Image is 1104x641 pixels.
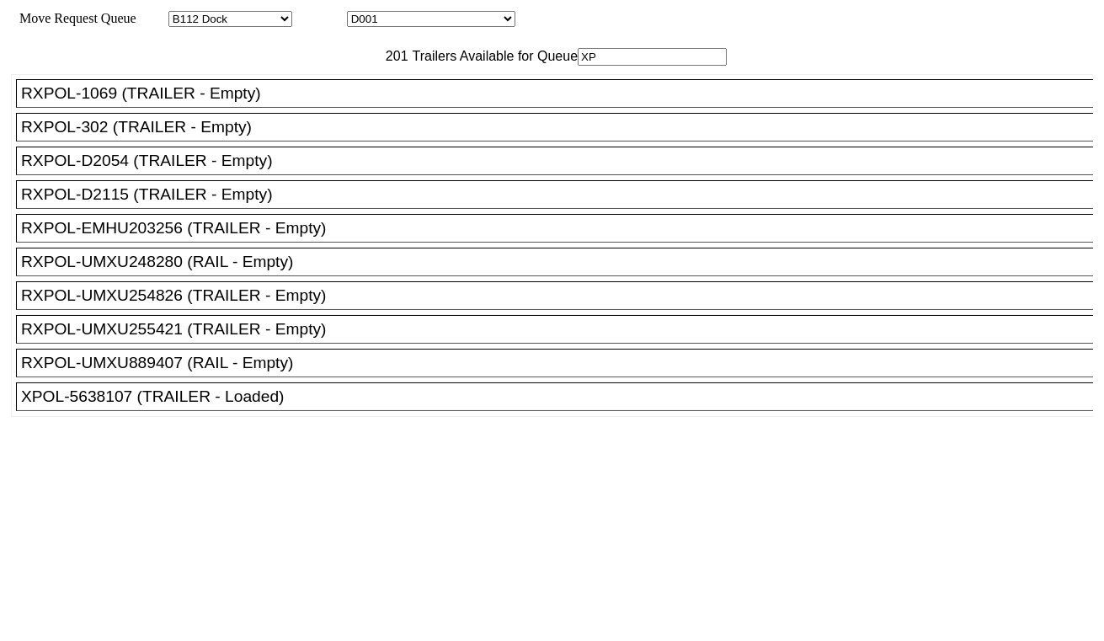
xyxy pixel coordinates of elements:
[21,185,1103,204] div: RXPOL-D2115 (TRAILER - Empty)
[296,11,344,25] span: Location
[21,253,1103,271] div: RXPOL-UMXU248280 (RAIL - Empty)
[21,286,1103,305] div: RXPOL-UMXU254826 (TRAILER - Empty)
[21,387,1103,406] div: XPOL-5638107 (TRAILER - Loaded)
[21,84,1103,103] div: RXPOL-1069 (TRAILER - Empty)
[139,11,165,25] span: Area
[21,219,1103,238] div: RXPOL-EMHU203256 (TRAILER - Empty)
[11,11,136,25] span: Move Request Queue
[408,49,579,63] span: Trailers Available for Queue
[21,118,1103,136] div: RXPOL-302 (TRAILER - Empty)
[578,48,727,66] input: Filter Available Trailers
[21,152,1103,170] div: RXPOL-D2054 (TRAILER - Empty)
[377,49,408,63] span: 201
[21,320,1103,339] div: RXPOL-UMXU255421 (TRAILER - Empty)
[21,354,1103,372] div: RXPOL-UMXU889407 (RAIL - Empty)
